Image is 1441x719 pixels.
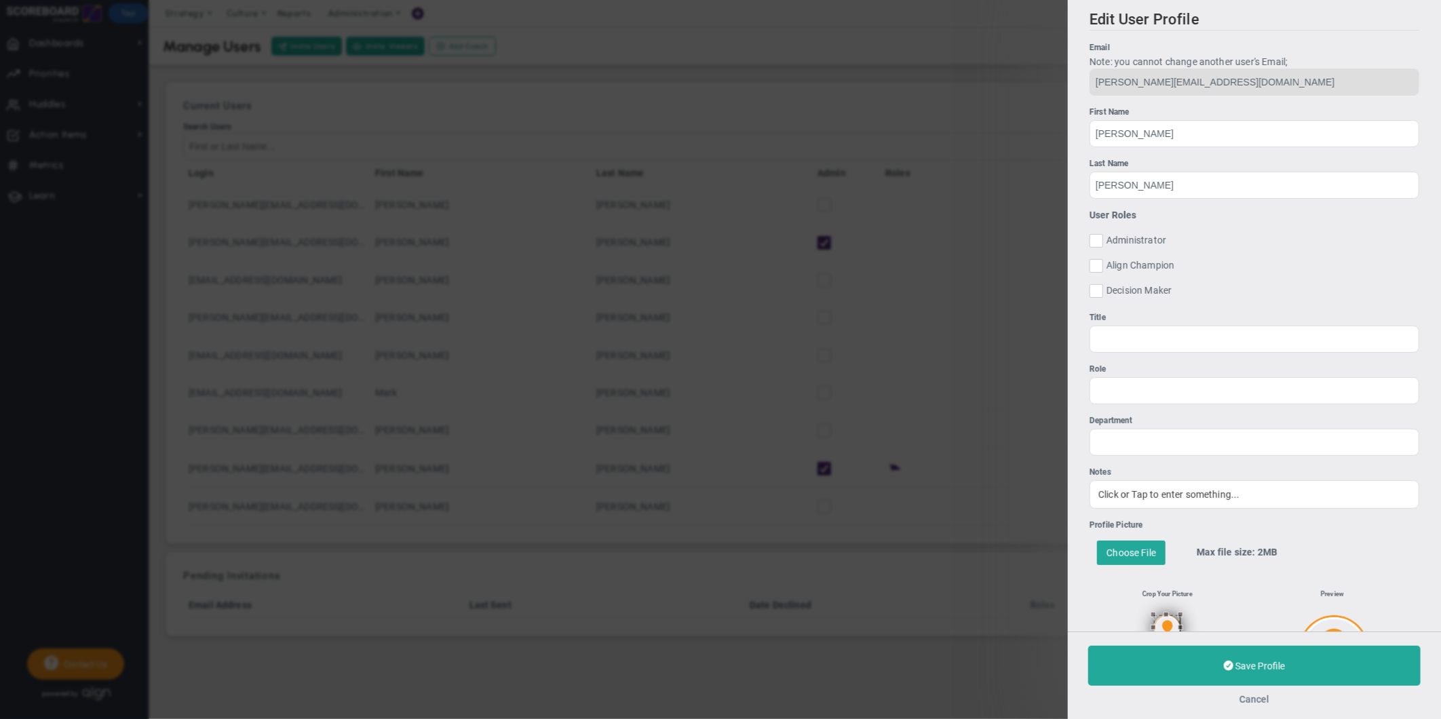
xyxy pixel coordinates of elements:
img: Preview of Cropped Photo [1299,615,1370,685]
input: First Name [1090,120,1419,147]
span: Note: you cannot change another user's Email; [1090,56,1288,67]
h2: Edit User Profile [1090,11,1419,31]
span: Save Profile [1235,661,1285,672]
input: Last Name [1090,172,1419,199]
input: Department [1090,429,1419,456]
label: Administrator [1090,234,1419,251]
div: Department [1090,414,1419,427]
div: Profile Picture [1090,519,1419,532]
input: Role [1090,377,1419,404]
h6: Crop Your Picture [1142,587,1193,600]
div: Email [1090,41,1419,54]
button: Save Profile [1088,646,1421,686]
div: Last Name [1090,157,1419,170]
div: Max file size: 2MB [1180,533,1419,572]
label: Align Champion [1090,259,1419,276]
button: Cancel [1240,694,1269,705]
div: Click or Tap to enter something... [1090,480,1419,509]
div: First Name [1090,106,1419,119]
h6: Preview [1321,587,1344,600]
div: Notes [1090,466,1419,479]
div: Role [1090,363,1419,376]
div: Choose File [1097,541,1166,565]
div: Title [1090,311,1419,324]
label: Decision Maker [1090,284,1419,301]
h4: User Roles [1090,209,1419,221]
input: Email Note: you cannot change another user's Email; [1090,69,1419,96]
input: Title [1090,326,1419,353]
